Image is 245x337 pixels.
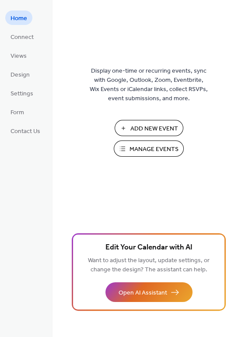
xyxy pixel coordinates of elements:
span: Manage Events [129,145,178,154]
a: Connect [5,29,39,44]
span: Contact Us [10,127,40,136]
span: Views [10,52,27,61]
span: Settings [10,89,33,98]
button: Open AI Assistant [105,282,192,302]
a: Home [5,11,32,25]
span: Add New Event [130,124,178,133]
button: Add New Event [115,120,183,136]
a: Settings [5,86,38,100]
a: Form [5,105,29,119]
a: Views [5,48,32,63]
button: Manage Events [114,140,184,157]
span: Form [10,108,24,117]
span: Open AI Assistant [119,288,167,298]
span: Design [10,70,30,80]
span: Display one-time or recurring events, sync with Google, Outlook, Zoom, Eventbrite, Wix Events or ... [90,67,208,103]
span: Edit Your Calendar with AI [105,242,192,254]
span: Want to adjust the layout, update settings, or change the design? The assistant can help. [88,255,210,276]
span: Connect [10,33,34,42]
a: Design [5,67,35,81]
span: Home [10,14,27,23]
a: Contact Us [5,123,45,138]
